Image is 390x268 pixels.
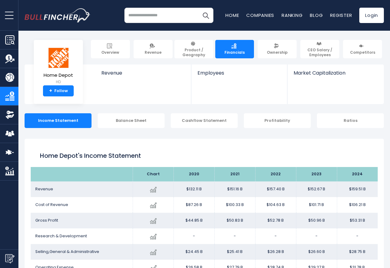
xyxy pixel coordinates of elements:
[255,197,296,213] td: $104.63 B
[25,8,91,22] a: Go to homepage
[214,181,255,197] td: $151.16 B
[244,113,311,128] div: Profitability
[174,213,214,228] td: $44.85 B
[337,228,378,244] td: -
[337,213,378,228] td: $53.31 B
[40,151,369,160] h1: Home Depot's Income Statement
[35,186,53,192] span: Revenue
[5,110,14,119] img: Ownership
[25,8,91,22] img: bullfincher logo
[296,167,337,181] th: 2023
[255,181,296,197] td: $157.40 B
[287,64,383,86] a: Market Capitalization
[282,12,302,18] a: Ranking
[267,50,288,55] span: Ownership
[91,40,130,58] a: Overview
[294,70,377,76] span: Market Capitalization
[337,244,378,260] td: $28.75 B
[95,64,191,86] a: Revenue
[255,213,296,228] td: $52.78 B
[246,12,274,18] a: Companies
[350,50,375,55] span: Competitors
[44,73,73,78] span: Home Depot
[35,249,99,254] span: Selling,General & Administrative
[145,50,162,55] span: Revenue
[255,167,296,181] th: 2022
[174,167,214,181] th: 2020
[224,50,245,55] span: Financials
[35,217,58,223] span: Gross Profit
[191,64,287,86] a: Employees
[300,40,339,58] a: CEO Salary / Employees
[214,167,255,181] th: 2021
[343,40,382,58] a: Competitors
[214,197,255,213] td: $100.33 B
[337,197,378,213] td: $106.21 B
[317,113,384,128] div: Ratios
[43,85,74,96] a: +Follow
[215,40,254,58] a: Financials
[133,167,174,181] th: Chart
[174,228,214,244] td: -
[296,181,337,197] td: $152.67 B
[197,70,281,76] span: Employees
[35,202,68,208] span: Cost of Revenue
[174,181,214,197] td: $132.11 B
[296,197,337,213] td: $101.71 B
[101,70,185,76] span: Revenue
[359,8,384,23] a: Login
[49,88,52,94] strong: +
[25,113,92,128] div: Income Statement
[174,40,213,58] a: Product / Geography
[258,40,297,58] a: Ownership
[296,213,337,228] td: $50.96 B
[101,50,119,55] span: Overview
[35,233,87,239] span: Research & Development
[303,48,337,57] span: CEO Salary / Employees
[337,181,378,197] td: $159.51 B
[214,213,255,228] td: $50.83 B
[296,244,337,260] td: $26.60 B
[214,244,255,260] td: $25.41 B
[174,197,214,213] td: $87.26 B
[171,113,238,128] div: Cashflow Statement
[43,47,73,86] a: Home Depot HD
[174,244,214,260] td: $24.45 B
[330,12,352,18] a: Register
[255,244,296,260] td: $26.28 B
[177,48,211,57] span: Product / Geography
[310,12,323,18] a: Blog
[98,113,165,128] div: Balance Sheet
[225,12,239,18] a: Home
[44,79,73,85] small: HD
[134,40,173,58] a: Revenue
[198,8,213,23] button: Search
[214,228,255,244] td: -
[337,167,378,181] th: 2024
[255,228,296,244] td: -
[296,228,337,244] td: -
